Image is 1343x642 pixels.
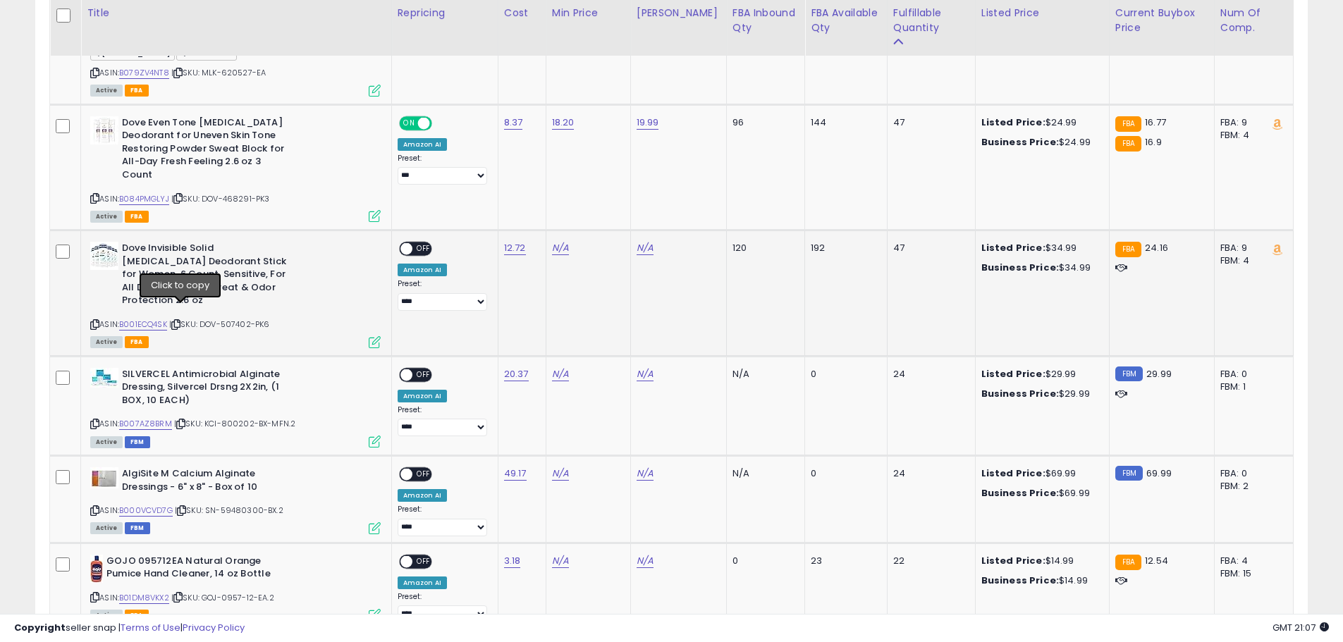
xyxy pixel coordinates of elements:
div: N/A [732,467,794,480]
div: ASIN: [90,368,381,446]
small: FBM [1115,366,1143,381]
span: | SKU: DOV-468291-PK3 [171,193,270,204]
div: 24 [893,368,964,381]
div: $14.99 [981,555,1098,567]
span: OFF [429,117,452,129]
a: N/A [552,241,569,255]
span: OFF [412,243,435,255]
b: SILVERCEL Antimicrobial Alginate Dressing, Silvercel Drsng 2X2in, (1 BOX, 10 EACH) [122,368,293,411]
div: ASIN: [90,116,381,221]
small: FBA [1115,242,1141,257]
span: All listings currently available for purchase on Amazon [90,85,123,97]
span: 69.99 [1146,467,1172,480]
strong: Copyright [14,621,66,634]
div: N/A [732,368,794,381]
div: ASIN: [90,555,381,620]
div: Current Buybox Price [1115,6,1208,35]
img: 61EfNLsZUML._SL40_.jpg [90,242,118,270]
span: FBA [125,211,149,223]
a: B001ECQ4SK [119,319,167,331]
div: 47 [893,242,964,254]
span: OFF [412,369,435,381]
a: N/A [552,467,569,481]
span: OFF [412,555,435,567]
div: seller snap | | [14,622,245,635]
div: 24 [893,467,964,480]
div: $69.99 [981,467,1098,480]
div: FBA: 9 [1220,116,1282,129]
b: AlgiSite M Calcium Alginate Dressings - 6" x 8" - Box of 10 [122,467,293,497]
span: OFF [412,469,435,481]
div: FBA: 4 [1220,555,1282,567]
div: Amazon AI [398,489,447,502]
span: | SKU: DOV-507402-PK6 [169,319,270,330]
span: All listings currently available for purchase on Amazon [90,522,123,534]
b: Listed Price: [981,241,1045,254]
img: 31I4JeWHIdL._SL40_.jpg [90,555,103,583]
div: Preset: [398,279,487,311]
div: Amazon AI [398,138,447,151]
div: 96 [732,116,794,129]
span: 29.99 [1146,367,1172,381]
div: FBM: 1 [1220,381,1282,393]
a: N/A [552,367,569,381]
div: Repricing [398,6,492,20]
div: Preset: [398,154,487,185]
div: $29.99 [981,368,1098,381]
span: 12.54 [1145,554,1168,567]
small: FBA [1115,555,1141,570]
a: B000VCVD7G [119,505,173,517]
span: FBM [125,522,150,534]
div: 120 [732,242,794,254]
a: N/A [637,367,654,381]
div: $34.99 [981,261,1098,274]
div: $24.99 [981,136,1098,149]
img: 413vm8xLNkL._SL40_.jpg [90,116,118,144]
div: 23 [811,555,876,567]
div: FBA: 9 [1220,242,1282,254]
div: [PERSON_NAME] [637,6,720,20]
div: 0 [811,467,876,480]
span: 16.77 [1145,116,1166,129]
div: $24.99 [981,116,1098,129]
div: $29.99 [981,388,1098,400]
a: B007AZ8BRM [119,418,172,430]
b: Business Price: [981,261,1059,274]
b: Business Price: [981,486,1059,500]
span: FBA [125,85,149,97]
a: B084PMGLYJ [119,193,169,205]
small: FBA [1115,136,1141,152]
b: Dove Invisible Solid [MEDICAL_DATA] Deodorant Stick for Women, 6 Count, Sensitive, For All Day Un... [122,242,293,311]
a: 20.37 [504,367,529,381]
span: | SKU: KCI-800202-BX-MFN.2 [174,418,295,429]
a: 8.37 [504,116,523,130]
div: Cost [504,6,540,20]
img: 41euLw7PuRL._SL40_.jpg [90,368,118,388]
div: 192 [811,242,876,254]
b: Listed Price: [981,554,1045,567]
div: FBM: 2 [1220,480,1282,493]
div: FBA Available Qty [811,6,881,35]
span: | SKU: SN-59480300-BX.2 [175,505,283,516]
div: Min Price [552,6,625,20]
b: Listed Price: [981,467,1045,480]
div: FBA inbound Qty [732,6,799,35]
a: Terms of Use [121,621,180,634]
span: FBM [125,436,150,448]
div: $14.99 [981,574,1098,587]
b: GOJO 095712EA Natural Orange Pumice Hand Cleaner, 14 oz Bottle [106,555,278,584]
div: Preset: [398,405,487,437]
div: $69.99 [981,487,1098,500]
a: N/A [637,467,654,481]
div: Num of Comp. [1220,6,1287,35]
span: All listings currently available for purchase on Amazon [90,336,123,348]
div: FBA: 0 [1220,368,1282,381]
small: FBA [1115,116,1141,132]
a: 12.72 [504,241,526,255]
img: 31czoaRet8L._SL40_.jpg [90,467,118,488]
span: 24.16 [1145,241,1168,254]
a: 49.17 [504,467,527,481]
div: Amazon AI [398,264,447,276]
div: Amazon AI [398,390,447,402]
span: | SKU: MLK-620527-EA [171,67,266,78]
